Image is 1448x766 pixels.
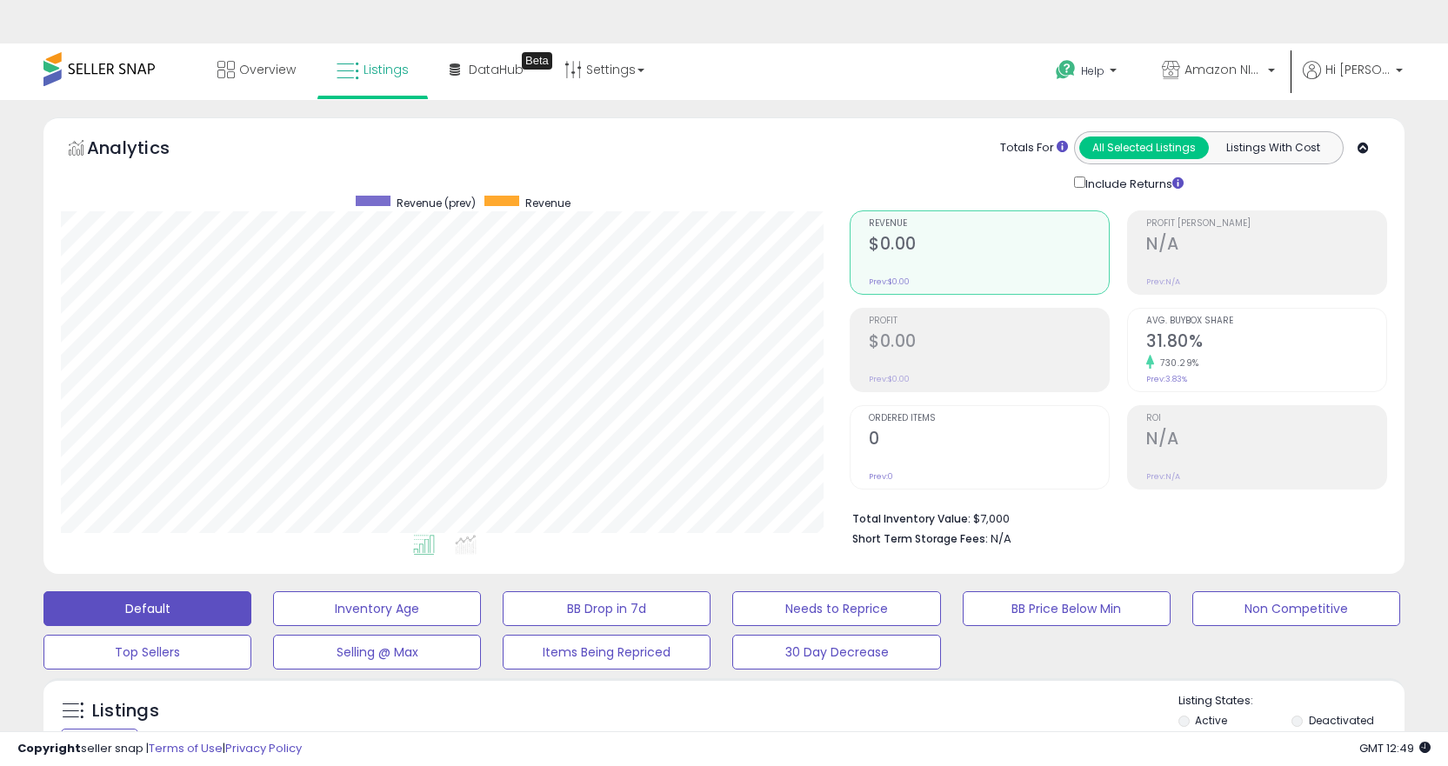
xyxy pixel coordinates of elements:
span: DataHub [469,61,524,78]
button: Default [43,591,251,626]
a: Overview [204,43,309,96]
span: Revenue [869,219,1109,229]
small: Prev: 3.83% [1146,374,1187,384]
h5: Listings [92,699,159,723]
button: 30 Day Decrease [732,635,940,669]
span: 2025-09-10 12:49 GMT [1359,740,1431,756]
p: Listing States: [1178,693,1405,709]
h5: Analytics [87,136,204,164]
a: Settings [551,43,657,96]
button: Items Being Repriced [503,635,711,669]
a: Terms of Use [149,740,223,756]
button: Inventory Age [273,591,481,626]
span: Revenue [525,196,571,210]
small: Prev: $0.00 [869,276,910,287]
li: $7,000 [852,507,1374,528]
small: Prev: N/A [1146,276,1180,287]
i: Get Help [1055,59,1077,81]
span: ROI [1146,414,1386,423]
a: Privacy Policy [225,740,302,756]
span: N/A [991,530,1011,547]
span: Hi [PERSON_NAME] [1325,61,1391,78]
div: Totals For [1000,140,1068,157]
h2: $0.00 [869,331,1109,355]
b: Short Term Storage Fees: [852,531,988,546]
div: Include Returns [1061,173,1204,193]
button: BB Price Below Min [963,591,1171,626]
small: Prev: 0 [869,471,893,482]
small: Prev: N/A [1146,471,1180,482]
button: Listings With Cost [1208,137,1338,159]
button: Top Sellers [43,635,251,669]
span: Profit [869,316,1109,326]
small: Prev: $0.00 [869,374,910,384]
h2: $0.00 [869,234,1109,257]
span: Ordered Items [869,414,1109,423]
span: Avg. Buybox Share [1146,316,1386,326]
small: 730.29% [1154,356,1199,370]
a: Listings [324,43,422,96]
label: Active [1195,713,1227,728]
h2: N/A [1146,234,1386,257]
a: Amazon NINJA [1149,43,1288,100]
button: Non Competitive [1192,591,1400,626]
button: Selling @ Max [273,635,481,669]
div: Tooltip anchor [522,52,552,70]
div: Clear All Filters [61,729,138,745]
h2: 31.80% [1146,331,1386,355]
span: Help [1081,63,1104,78]
label: Deactivated [1309,713,1374,728]
strong: Copyright [17,740,81,756]
button: BB Drop in 7d [503,591,711,626]
span: Listings [364,61,409,78]
b: Total Inventory Value: [852,511,971,526]
a: Help [1042,46,1134,100]
button: Needs to Reprice [732,591,940,626]
span: Overview [239,61,296,78]
a: DataHub [437,43,537,96]
span: Revenue (prev) [397,196,476,210]
h2: N/A [1146,429,1386,452]
a: Hi [PERSON_NAME] [1303,61,1403,100]
button: All Selected Listings [1079,137,1209,159]
div: seller snap | | [17,741,302,757]
span: Profit [PERSON_NAME] [1146,219,1386,229]
span: Amazon NINJA [1184,61,1263,78]
h2: 0 [869,429,1109,452]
